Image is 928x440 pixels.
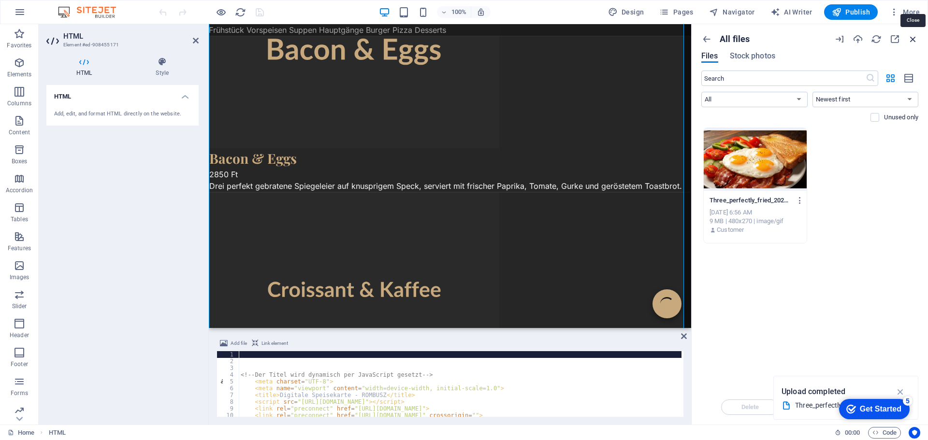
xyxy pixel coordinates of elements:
p: Footer [11,360,28,368]
button: Code [868,427,901,439]
button: Navigator [705,4,759,20]
span: More [889,7,920,17]
span: Publish [832,7,870,17]
span: Code [872,427,897,439]
p: Forms [11,389,28,397]
h4: Style [126,57,199,77]
p: Slider [12,302,27,310]
button: Publish [824,4,878,20]
h4: HTML [46,85,199,102]
h6: 100% [451,6,467,18]
span: Click to select. Double-click to edit [49,427,66,439]
div: 9 MB | 480x270 | image/gif [710,217,801,226]
button: Design [604,4,648,20]
div: 3 [217,365,240,371]
div: 4 [217,371,240,378]
span: Navigator [709,7,755,17]
span: Files [701,50,718,62]
button: Pages [655,4,697,20]
i: Reload [871,34,882,44]
i: On resize automatically adjust zoom level to fit chosen device. [477,8,485,16]
div: Get Started [29,11,70,19]
div: 5 [217,378,240,385]
i: Reload page [235,7,246,18]
button: Usercentrics [909,427,920,439]
p: Upload completed [782,385,845,398]
span: Pages [659,7,693,17]
button: Add file [218,338,248,349]
i: Show all folders [701,34,712,44]
span: Stock photos [730,50,775,62]
p: Accordion [6,186,33,194]
div: 5 [72,2,81,12]
div: 7 [217,392,240,398]
div: Get Started 5 items remaining, 0% complete [8,5,78,25]
p: Elements [7,71,32,78]
h6: Session time [835,427,860,439]
p: Customer [717,226,744,234]
img: Editor Logo [56,6,128,18]
p: Images [10,273,29,281]
input: Search [701,71,866,86]
div: 9 [217,405,240,412]
p: All files [720,34,750,44]
button: Link element [250,338,290,349]
div: Add, edit, and format HTML directly on the website. [54,110,191,118]
a: Click to cancel selection. Double-click to open Pages [8,427,34,439]
span: Add file [231,338,247,349]
button: 100% [437,6,471,18]
p: Tables [11,215,28,223]
span: : [852,429,853,436]
div: 6 [217,385,240,392]
span: 00 00 [845,427,860,439]
p: Features [8,244,31,252]
span: Design [608,7,644,17]
i: URL import [834,34,845,44]
div: Three_perfectly_fried_202509060653.gif [795,400,889,411]
button: AI Writer [767,4,816,20]
span: AI Writer [770,7,812,17]
h3: Element #ed-908455171 [63,41,179,49]
div: 10 [217,412,240,419]
p: Columns [7,99,31,107]
i: Maximize [889,34,900,44]
p: Displays only files that are not in use on the website. Files added during this session can still... [884,113,918,122]
nav: breadcrumb [49,427,66,439]
p: Header [10,331,29,339]
i: Upload [853,34,863,44]
p: Three_perfectly_fried_202509060653-kqv_DEy9oizdNd4HgSHZIQ.gif [710,196,792,205]
div: 1 [217,351,240,358]
button: reload [234,6,246,18]
p: Boxes [12,157,28,165]
p: Favorites [7,42,31,49]
div: 8 [217,398,240,405]
h2: HTML [63,32,199,41]
span: Link element [261,338,288,349]
p: Content [9,128,30,136]
h4: HTML [46,57,126,77]
button: More [885,4,924,20]
div: 2 [217,358,240,365]
div: [DATE] 6:56 AM [710,208,801,217]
